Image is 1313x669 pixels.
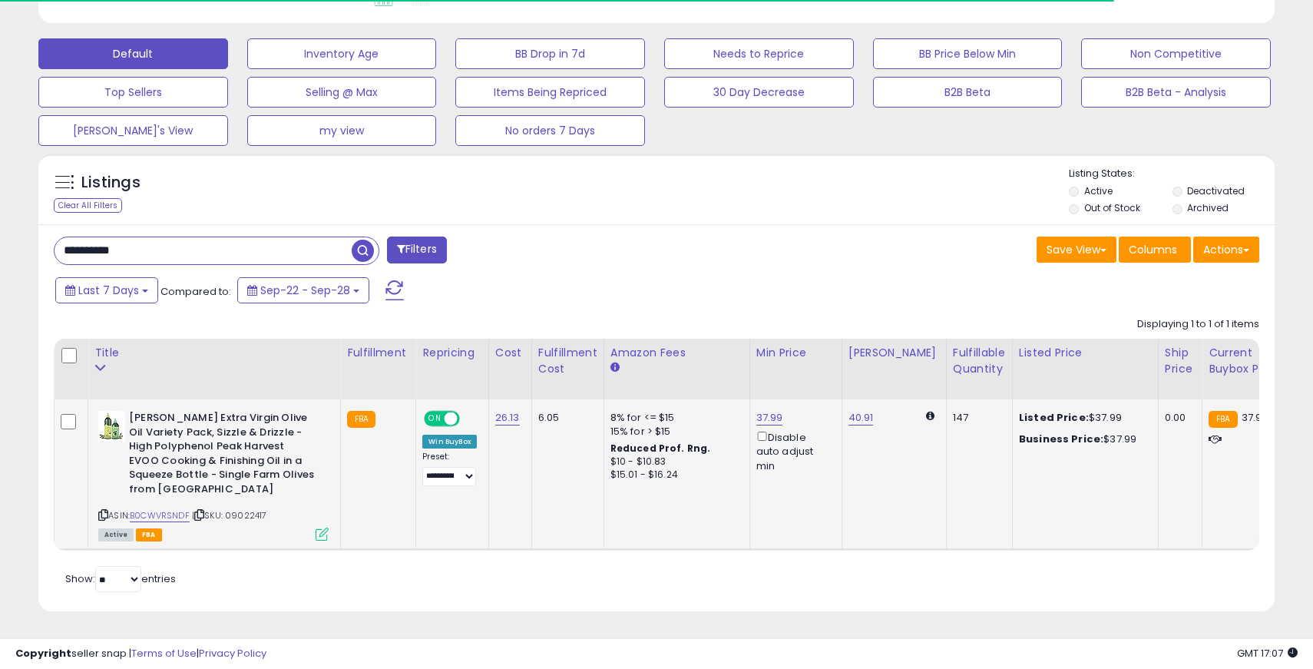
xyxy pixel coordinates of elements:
[495,345,525,361] div: Cost
[953,345,1006,377] div: Fulfillable Quantity
[610,425,738,439] div: 15% for > $15
[953,411,1000,425] div: 147
[260,283,350,298] span: Sep-22 - Sep-28
[1037,237,1116,263] button: Save View
[873,38,1063,69] button: BB Price Below Min
[1165,345,1196,377] div: Ship Price
[610,469,738,482] div: $15.01 - $16.24
[1193,237,1259,263] button: Actions
[610,455,738,469] div: $10 - $10.83
[538,411,592,425] div: 6.05
[98,411,329,539] div: ASIN:
[15,646,71,661] strong: Copyright
[495,410,520,426] a: 26.13
[848,345,940,361] div: [PERSON_NAME]
[136,528,162,541] span: FBA
[425,412,445,426] span: ON
[55,277,158,303] button: Last 7 Days
[1242,410,1268,425] span: 37.99
[610,442,711,455] b: Reduced Prof. Rng.
[422,345,482,361] div: Repricing
[756,410,783,426] a: 37.99
[610,411,738,425] div: 8% for <= $15
[94,345,334,361] div: Title
[1019,432,1103,446] b: Business Price:
[1084,201,1140,214] label: Out of Stock
[848,410,874,426] a: 40.91
[237,277,369,303] button: Sep-22 - Sep-28
[387,237,447,263] button: Filters
[610,361,620,375] small: Amazon Fees.
[1237,646,1298,661] span: 2025-10-9 17:07 GMT
[1119,237,1191,263] button: Columns
[199,646,266,661] a: Privacy Policy
[756,345,835,361] div: Min Price
[1129,242,1177,257] span: Columns
[873,77,1063,108] button: B2B Beta
[1084,184,1113,197] label: Active
[1081,38,1271,69] button: Non Competitive
[38,77,228,108] button: Top Sellers
[1165,411,1190,425] div: 0.00
[458,412,482,426] span: OFF
[455,77,645,108] button: Items Being Repriced
[98,528,134,541] span: All listings currently available for purchase on Amazon
[455,115,645,146] button: No orders 7 Days
[78,283,139,298] span: Last 7 Days
[1187,184,1245,197] label: Deactivated
[1019,411,1146,425] div: $37.99
[664,77,854,108] button: 30 Day Decrease
[38,115,228,146] button: [PERSON_NAME]'s View
[192,509,267,522] span: | SKU: 09022417
[15,647,266,661] div: seller snap | |
[422,452,477,486] div: Preset:
[455,38,645,69] button: BB Drop in 7d
[38,38,228,69] button: Default
[538,345,597,377] div: Fulfillment Cost
[1209,345,1288,377] div: Current Buybox Price
[422,435,477,449] div: Win BuyBox
[1081,77,1271,108] button: B2B Beta - Analysis
[1209,411,1237,428] small: FBA
[1019,410,1089,425] b: Listed Price:
[247,115,437,146] button: my view
[130,509,190,522] a: B0CWVRSNDF
[1019,345,1152,361] div: Listed Price
[347,345,409,361] div: Fulfillment
[664,38,854,69] button: Needs to Reprice
[247,38,437,69] button: Inventory Age
[1069,167,1274,181] p: Listing States:
[756,429,830,473] div: Disable auto adjust min
[81,172,141,194] h5: Listings
[347,411,375,428] small: FBA
[98,411,125,442] img: 41sAB2jDJ2L._SL40_.jpg
[160,284,231,299] span: Compared to:
[65,571,176,586] span: Show: entries
[610,345,743,361] div: Amazon Fees
[247,77,437,108] button: Selling @ Max
[129,411,316,500] b: [PERSON_NAME] Extra Virgin Olive Oil Variety Pack, Sizzle & Drizzle - High Polyphenol Peak Harves...
[54,198,122,213] div: Clear All Filters
[1019,432,1146,446] div: $37.99
[131,646,197,661] a: Terms of Use
[1137,317,1259,332] div: Displaying 1 to 1 of 1 items
[1187,201,1229,214] label: Archived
